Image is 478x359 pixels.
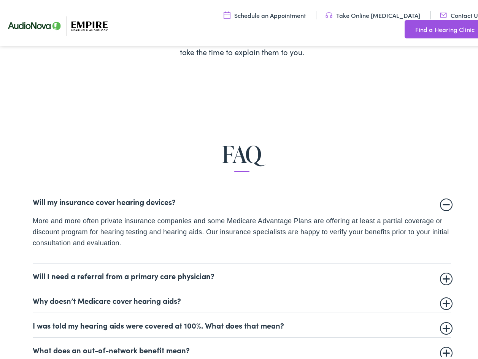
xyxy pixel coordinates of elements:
img: utility icon [326,9,332,17]
summary: I was told my hearing aids were covered at 100%. What does that mean? [33,318,451,327]
img: utility icon [224,9,230,17]
a: Schedule an Appointment [224,9,306,17]
a: Take Online [MEDICAL_DATA] [326,9,420,17]
img: utility icon [405,22,411,32]
h2: FAQ [25,139,459,164]
summary: Why doesn’t Medicare cover hearing aids? [33,294,451,303]
summary: Will my insurance cover hearing devices? [33,195,451,204]
summary: Will I need a referral from a primary care physician? [33,269,451,278]
img: utility icon [440,9,447,17]
p: More and more often private insurance companies and some Medicare Advantage Plans are offering at... [33,213,451,246]
summary: What does an out-of-network benefit mean? [33,343,451,352]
